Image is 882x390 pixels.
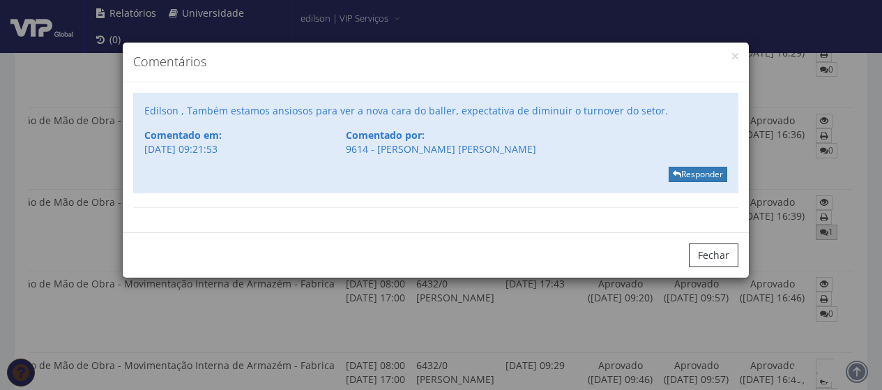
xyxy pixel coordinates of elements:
[335,128,738,156] div: 9614 - [PERSON_NAME] [PERSON_NAME]
[669,167,727,181] button: Responder
[346,128,425,142] strong: Comentado por:
[134,128,335,156] div: [DATE] 09:21:53
[144,128,222,142] strong: Comentado em:
[689,243,738,267] button: Fechar
[133,53,738,71] h4: Comentários
[134,104,738,118] div: Edilson , Também estamos ansiosos para ver a nova cara do baller, expectativa de diminuir o turno...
